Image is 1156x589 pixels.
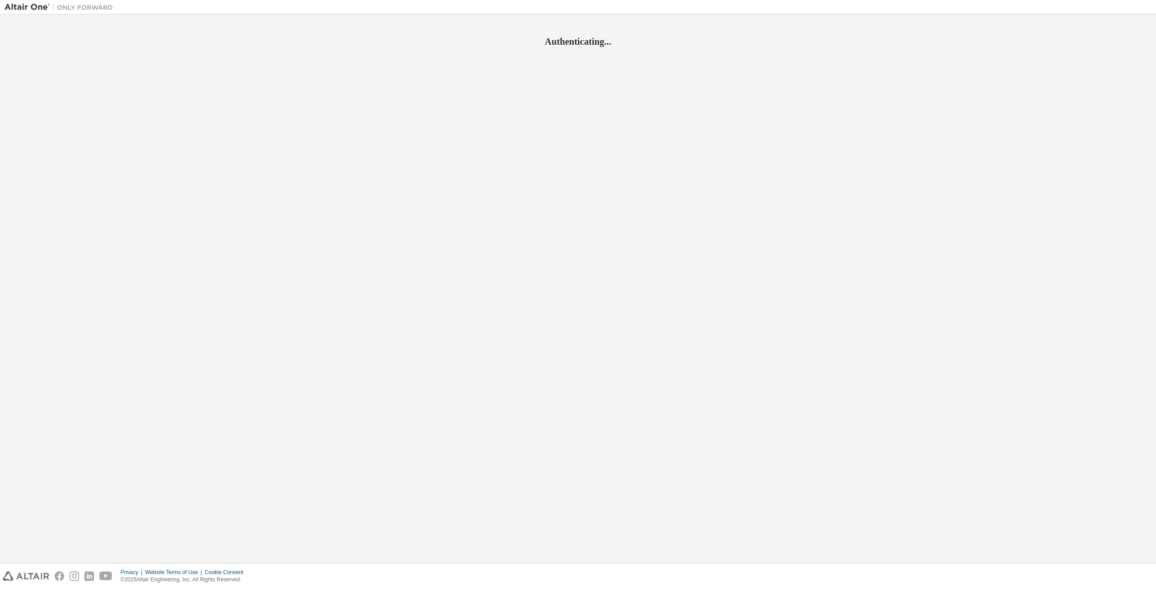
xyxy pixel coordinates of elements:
[5,3,117,12] img: Altair One
[70,571,79,581] img: instagram.svg
[205,569,248,576] div: Cookie Consent
[145,569,205,576] div: Website Terms of Use
[3,571,49,581] img: altair_logo.svg
[99,571,112,581] img: youtube.svg
[55,571,64,581] img: facebook.svg
[84,571,94,581] img: linkedin.svg
[121,576,249,584] p: © 2025 Altair Engineering, Inc. All Rights Reserved.
[5,36,1151,47] h2: Authenticating...
[121,569,145,576] div: Privacy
